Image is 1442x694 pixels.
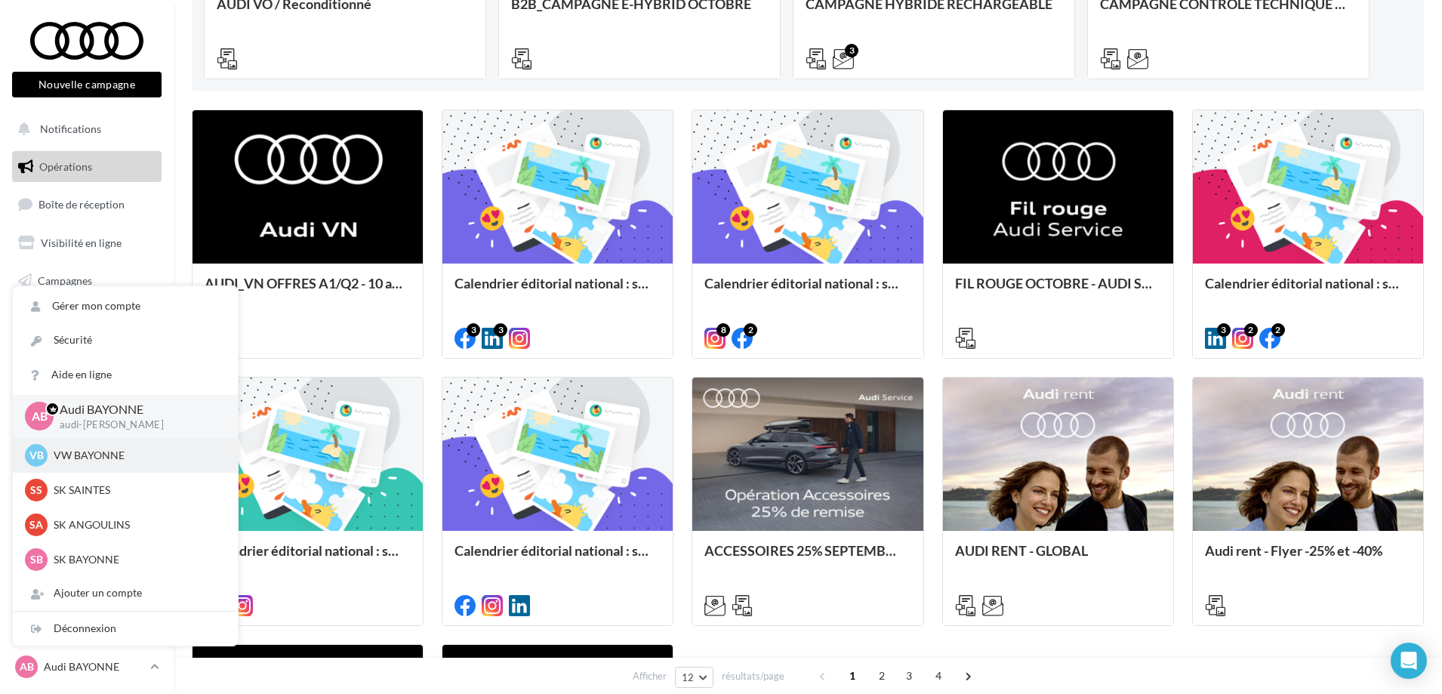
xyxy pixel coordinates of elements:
[722,669,784,683] span: résultats/page
[30,483,42,498] span: SS
[13,323,238,357] a: Sécurité
[60,418,214,432] p: audi-[PERSON_NAME]
[9,188,165,221] a: Boîte de réception
[39,198,125,211] span: Boîte de réception
[39,160,92,173] span: Opérations
[704,543,910,573] div: ACCESSOIRES 25% SEPTEMBRE - AUDI SERVICE
[704,276,910,306] div: Calendrier éditorial national : semaine du 29.09 au 05.10
[41,236,122,249] span: Visibilité en ligne
[54,483,220,498] p: SK SAINTES
[744,323,757,337] div: 2
[1244,323,1258,337] div: 2
[60,401,214,418] p: Audi BAYONNE
[716,323,730,337] div: 8
[840,664,864,688] span: 1
[494,323,507,337] div: 3
[845,44,858,57] div: 3
[13,289,238,323] a: Gérer mon compte
[955,543,1161,573] div: AUDI RENT - GLOBAL
[29,517,43,532] span: SA
[20,659,34,674] span: AB
[13,612,238,646] div: Déconnexion
[870,664,894,688] span: 2
[467,323,480,337] div: 3
[926,664,951,688] span: 4
[1205,543,1411,573] div: Audi rent - Flyer -25% et -40%
[40,122,101,135] span: Notifications
[682,671,695,683] span: 12
[9,113,159,145] button: Notifications
[1205,276,1411,306] div: Calendrier éditorial national : semaine du 22.09 au 28.09
[205,276,411,306] div: AUDI_VN OFFRES A1/Q2 - 10 au 31 octobre
[32,408,48,425] span: AB
[38,273,92,286] span: Campagnes
[1271,323,1285,337] div: 2
[1217,323,1231,337] div: 3
[633,669,667,683] span: Afficher
[1391,643,1427,679] div: Open Intercom Messenger
[205,543,411,573] div: Calendrier éditorial national : semaine du 15.09 au 21.09
[44,659,144,674] p: Audi BAYONNE
[54,552,220,567] p: SK BAYONNE
[9,265,165,297] a: Campagnes
[454,276,661,306] div: Calendrier éditorial national : semaine du 06.10 au 12.10
[29,448,44,463] span: VB
[955,276,1161,306] div: FIL ROUGE OCTOBRE - AUDI SERVICE
[12,652,162,681] a: AB Audi BAYONNE
[9,227,165,259] a: Visibilité en ligne
[897,664,921,688] span: 3
[13,576,238,610] div: Ajouter un compte
[12,72,162,97] button: Nouvelle campagne
[454,543,661,573] div: Calendrier éditorial national : semaine du 08.09 au 14.09
[9,340,165,384] a: AFFICHAGE PRESSE MD
[54,517,220,532] p: SK ANGOULINS
[675,667,713,688] button: 12
[9,151,165,183] a: Opérations
[54,448,220,463] p: VW BAYONNE
[9,302,165,334] a: Médiathèque
[13,358,238,392] a: Aide en ligne
[30,552,43,567] span: SB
